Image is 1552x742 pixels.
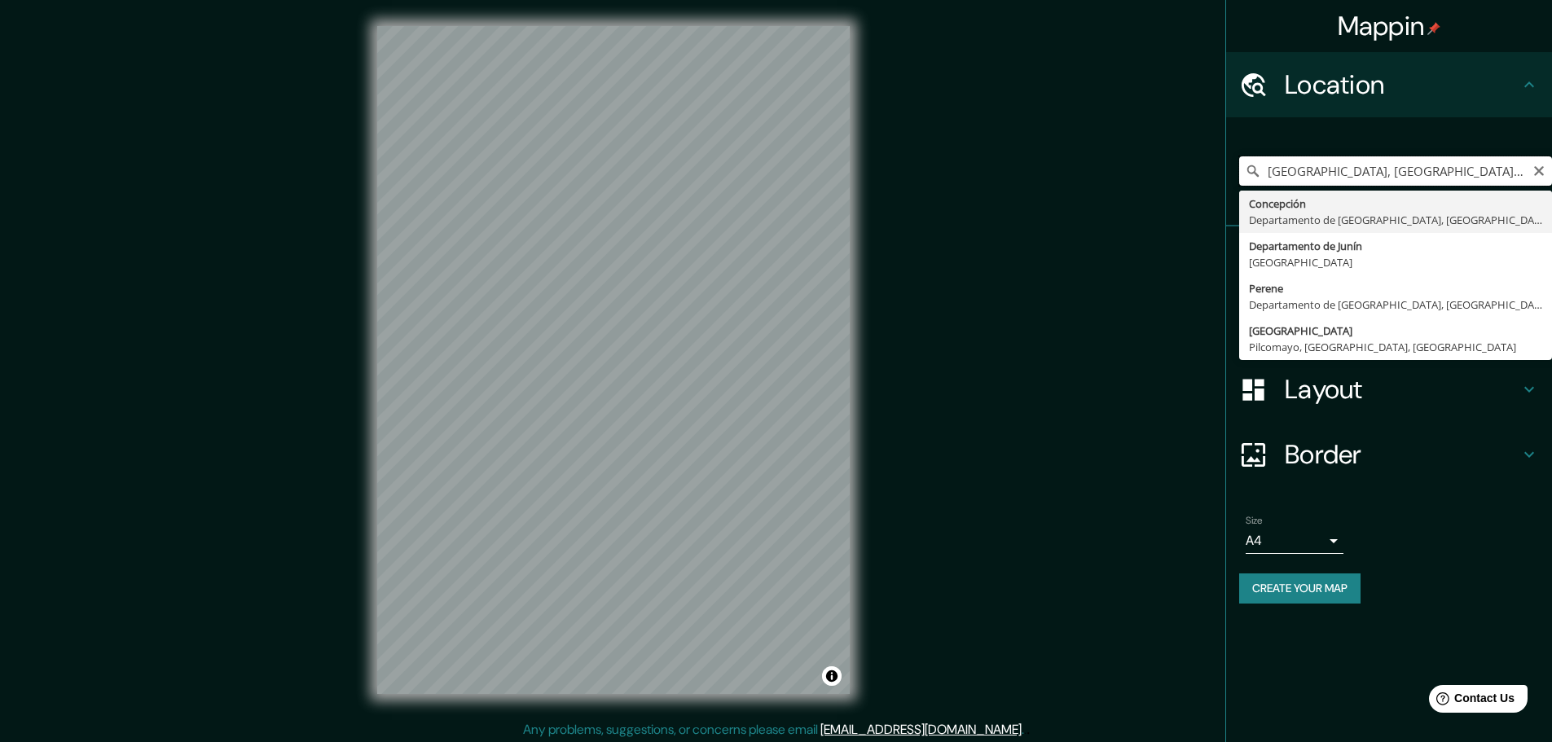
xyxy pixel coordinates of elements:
[1246,514,1263,528] label: Size
[1427,22,1440,35] img: pin-icon.png
[1285,373,1519,406] h4: Layout
[1249,323,1542,339] div: [GEOGRAPHIC_DATA]
[1027,720,1030,740] div: .
[1226,357,1552,422] div: Layout
[1226,422,1552,487] div: Border
[1226,52,1552,117] div: Location
[1249,280,1542,296] div: Perene
[1226,226,1552,292] div: Pins
[523,720,1024,740] p: Any problems, suggestions, or concerns please email .
[1338,10,1441,42] h4: Mappin
[1249,195,1542,212] div: Concepción
[1239,573,1361,604] button: Create your map
[1249,238,1542,254] div: Departamento de Junín
[1226,292,1552,357] div: Style
[377,26,850,694] canvas: Map
[1249,339,1542,355] div: Pilcomayo, [GEOGRAPHIC_DATA], [GEOGRAPHIC_DATA]
[1024,720,1027,740] div: .
[1246,528,1343,554] div: A4
[1532,162,1545,178] button: Clear
[1239,156,1552,186] input: Pick your city or area
[1249,254,1542,270] div: [GEOGRAPHIC_DATA]
[1249,296,1542,313] div: Departamento de [GEOGRAPHIC_DATA], [GEOGRAPHIC_DATA]
[1249,212,1542,228] div: Departamento de [GEOGRAPHIC_DATA], [GEOGRAPHIC_DATA]
[822,666,842,686] button: Toggle attribution
[1285,68,1519,101] h4: Location
[1407,678,1534,724] iframe: Help widget launcher
[1285,438,1519,471] h4: Border
[820,721,1022,738] a: [EMAIL_ADDRESS][DOMAIN_NAME]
